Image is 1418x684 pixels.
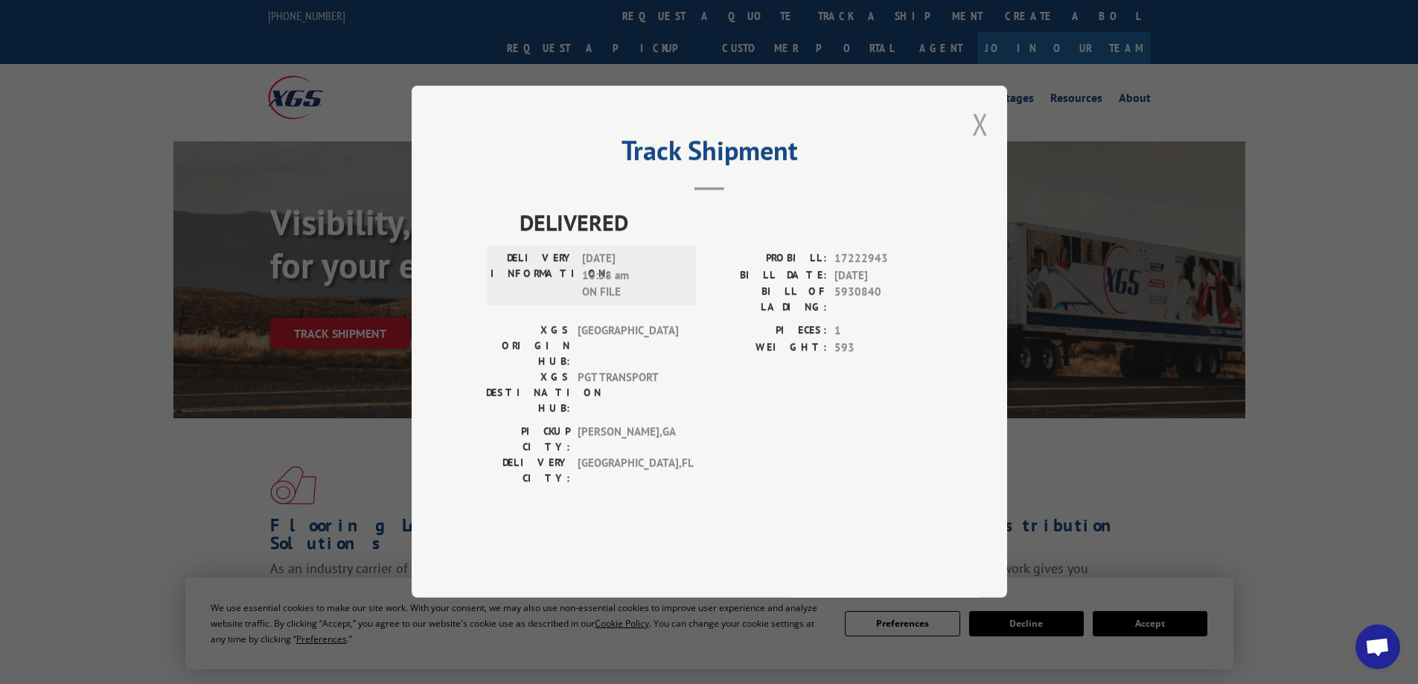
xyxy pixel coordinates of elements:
[578,424,678,456] span: [PERSON_NAME] , GA
[709,251,827,268] label: PROBILL:
[486,323,570,370] label: XGS ORIGIN HUB:
[709,339,827,357] label: WEIGHT:
[578,323,678,370] span: [GEOGRAPHIC_DATA]
[709,284,827,316] label: BILL OF LADING:
[1355,624,1400,669] div: Open chat
[486,456,570,487] label: DELIVERY CITY:
[834,251,933,268] span: 17222943
[491,251,575,301] label: DELIVERY INFORMATION:
[834,339,933,357] span: 593
[834,267,933,284] span: [DATE]
[834,284,933,316] span: 5930840
[520,206,933,240] span: DELIVERED
[972,104,989,144] button: Close modal
[486,140,933,168] h2: Track Shipment
[578,456,678,487] span: [GEOGRAPHIC_DATA] , FL
[486,370,570,417] label: XGS DESTINATION HUB:
[834,323,933,340] span: 1
[582,251,683,301] span: [DATE] 10:58 am ON FILE
[486,424,570,456] label: PICKUP CITY:
[709,267,827,284] label: BILL DATE:
[709,323,827,340] label: PIECES:
[578,370,678,417] span: PGT TRANSPORT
